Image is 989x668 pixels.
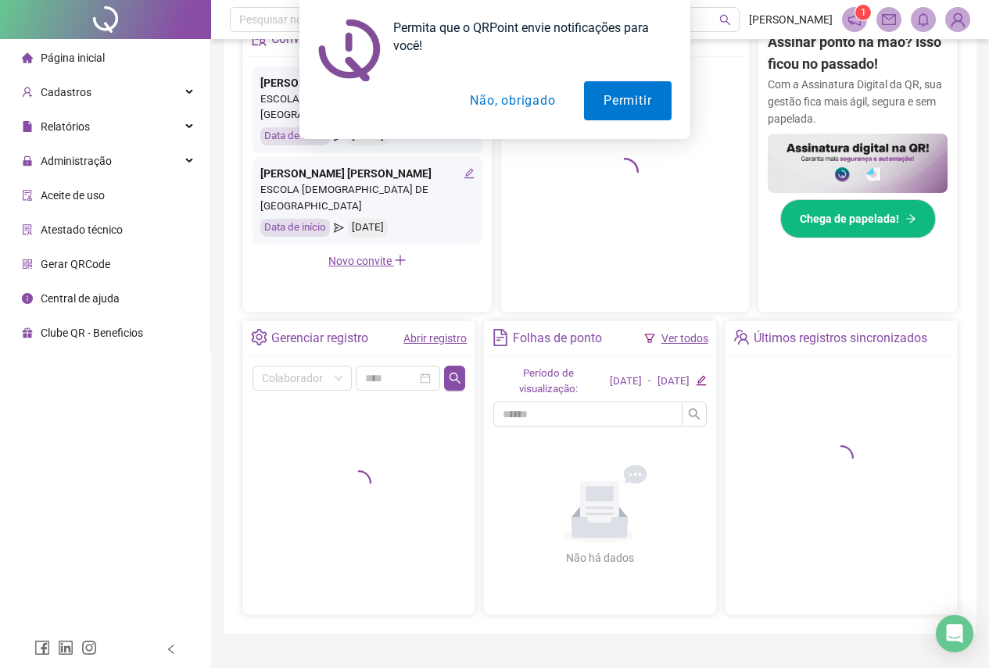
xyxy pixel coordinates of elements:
span: search [688,408,701,420]
div: ESCOLA [DEMOGRAPHIC_DATA] DE [GEOGRAPHIC_DATA] [260,182,475,215]
span: plus [394,254,407,266]
button: Chega de papelada! [780,199,936,238]
img: banner%2F02c71560-61a6-44d4-94b9-c8ab97240462.png [768,134,948,194]
span: left [166,644,177,655]
span: arrow-right [905,213,916,224]
img: notification icon [318,19,381,81]
span: search [449,372,461,384]
div: Últimos registros sincronizados [754,325,927,352]
div: Open Intercom Messenger [936,615,973,652]
span: Administração [41,155,112,167]
span: Gerar QRCode [41,258,110,270]
span: Atestado técnico [41,223,123,236]
span: facebook [34,640,50,655]
div: - [648,373,651,390]
span: loading [829,445,854,470]
span: solution [22,224,33,235]
span: qrcode [22,259,33,270]
span: Chega de papelada! [800,210,899,227]
span: info-circle [22,293,33,304]
span: send [334,219,344,237]
div: Período de visualização: [493,366,604,398]
span: Aceite de uso [41,189,105,202]
span: loading [611,158,639,186]
span: Novo convite [328,255,407,267]
div: Gerenciar registro [271,325,368,352]
div: [DATE] [658,373,690,390]
div: Não há dados [528,549,672,566]
div: [PERSON_NAME] [PERSON_NAME] [260,165,475,182]
span: file-text [492,329,508,345]
a: Abrir registro [403,332,467,345]
span: filter [644,333,655,344]
span: linkedin [58,640,73,655]
span: team [733,329,750,345]
div: Permita que o QRPoint envie notificações para você! [381,19,672,55]
span: gift [22,327,33,338]
span: edit [696,375,706,385]
span: edit [464,168,475,179]
div: [DATE] [348,219,388,237]
span: Central de ajuda [41,292,120,305]
span: Clube QR - Beneficios [41,327,143,339]
button: Não, obrigado [450,81,575,120]
div: [DATE] [610,373,642,390]
div: Folhas de ponto [513,325,602,352]
div: Data de início [260,219,330,237]
span: instagram [81,640,97,655]
span: setting [251,329,267,345]
span: lock [22,155,33,166]
a: Ver todos [661,332,708,345]
button: Permitir [584,81,671,120]
span: audit [22,190,33,201]
span: loading [346,470,371,495]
